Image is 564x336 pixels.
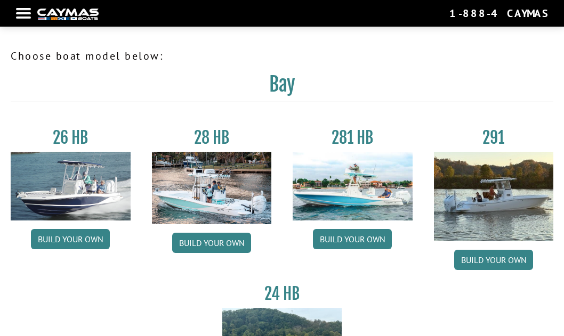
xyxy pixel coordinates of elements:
a: Build your own [31,229,110,249]
img: 28_hb_thumbnail_for_caymas_connect.jpg [152,152,272,224]
p: Choose boat model below: [11,48,553,64]
h3: 28 HB [152,128,272,147]
img: 26_new_photo_resized.jpg [11,152,131,220]
h3: 281 HB [293,128,413,147]
h3: 26 HB [11,128,131,147]
h2: Bay [11,72,553,102]
div: 1-888-4CAYMAS [449,6,548,20]
a: Build your own [172,233,251,253]
img: white-logo-c9c8dbefe5ff5ceceb0f0178aa75bf4bb51f6bca0971e226c86eb53dfe498488.png [37,9,99,20]
a: Build your own [454,250,533,270]
h3: 24 HB [222,284,342,304]
h3: 291 [434,128,554,147]
a: Build your own [313,229,392,249]
img: 28-hb-twin.jpg [293,152,413,220]
img: 291_Thumbnail.jpg [434,152,554,241]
